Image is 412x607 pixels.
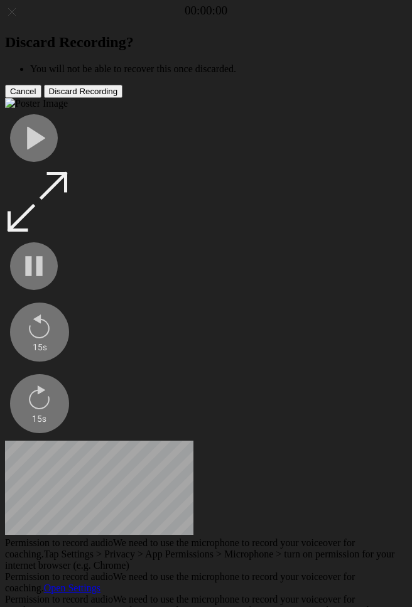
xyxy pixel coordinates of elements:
[5,537,355,559] span: We need to use the microphone to record your voiceover for coaching.
[5,571,355,593] span: We need to use the microphone to record your voiceover for coaching.
[5,85,41,98] button: Cancel
[5,537,113,548] span: Permission to record audio
[30,63,407,75] li: You will not be able to recover this once discarded.
[5,98,68,109] img: Poster Image
[44,85,123,98] button: Discard Recording
[5,571,113,582] span: Permission to record audio
[5,549,394,571] span: Tap Settings > Privacy > App Permissions > Microphone > turn on permission for your internet brow...
[5,594,113,604] span: Permission to record audio
[185,4,227,18] a: 00:00:00
[5,34,407,51] h2: Discard Recording?
[44,583,100,593] a: Open Settings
